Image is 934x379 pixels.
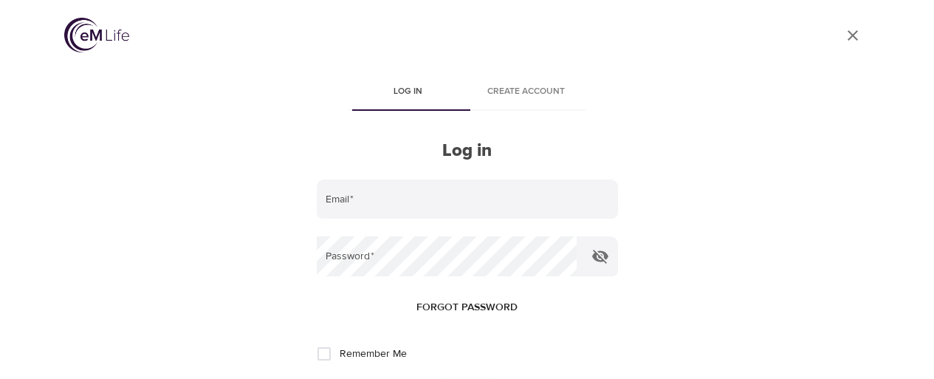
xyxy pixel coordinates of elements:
[416,298,518,317] span: Forgot password
[340,346,407,362] span: Remember Me
[411,294,523,321] button: Forgot password
[358,84,459,100] span: Log in
[317,140,618,162] h2: Log in
[317,75,618,111] div: disabled tabs example
[64,18,129,52] img: logo
[835,18,871,53] a: close
[476,84,577,100] span: Create account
